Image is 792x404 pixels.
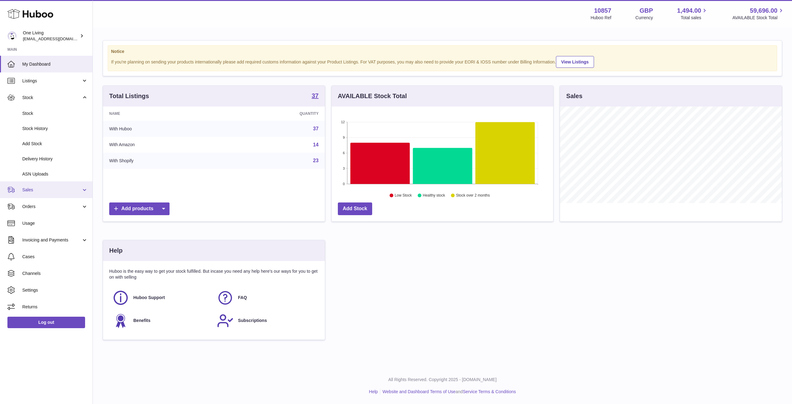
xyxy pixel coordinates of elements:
[217,289,315,306] a: FAQ
[338,202,372,215] a: Add Stock
[7,31,17,41] img: ben@oneliving.com
[22,204,81,210] span: Orders
[238,318,267,324] span: Subscriptions
[103,153,224,169] td: With Shopify
[22,156,88,162] span: Delivery History
[343,182,345,186] text: 0
[312,93,318,100] a: 37
[313,142,319,147] a: 14
[22,171,88,177] span: ASN Uploads
[133,295,165,301] span: Huboo Support
[456,193,490,198] text: Stock over 2 months
[103,137,224,153] td: With Amazon
[423,193,445,198] text: Healthy stock
[22,304,88,310] span: Returns
[591,15,611,21] div: Huboo Ref
[750,7,777,15] span: 59,696.00
[109,202,170,215] a: Add products
[343,136,345,139] text: 9
[369,389,378,394] a: Help
[133,318,150,324] span: Benefits
[677,7,708,21] a: 1,494.00 Total sales
[224,106,325,121] th: Quantity
[732,7,785,21] a: 59,696.00 AVAILABLE Stock Total
[556,56,594,68] a: View Listings
[313,158,319,163] a: 23
[677,7,701,15] span: 1,494.00
[111,49,774,54] strong: Notice
[341,120,345,124] text: 12
[217,312,315,329] a: Subscriptions
[22,254,88,260] span: Cases
[635,15,653,21] div: Currency
[7,317,85,328] a: Log out
[566,92,582,100] h3: Sales
[395,193,412,198] text: Low Stock
[732,15,785,21] span: AVAILABLE Stock Total
[103,121,224,137] td: With Huboo
[594,7,611,15] strong: 10857
[382,389,455,394] a: Website and Dashboard Terms of Use
[343,167,345,170] text: 3
[22,220,88,226] span: Usage
[22,187,81,193] span: Sales
[238,295,247,301] span: FAQ
[112,289,211,306] a: Huboo Support
[22,95,81,101] span: Stock
[463,389,516,394] a: Service Terms & Conditions
[22,78,81,84] span: Listings
[23,30,79,42] div: One Living
[681,15,708,21] span: Total sales
[22,271,88,276] span: Channels
[112,312,211,329] a: Benefits
[109,92,149,100] h3: Total Listings
[22,237,81,243] span: Invoicing and Payments
[22,61,88,67] span: My Dashboard
[639,7,653,15] strong: GBP
[343,151,345,155] text: 6
[98,377,787,383] p: All Rights Reserved. Copyright 2025 - [DOMAIN_NAME]
[312,93,318,99] strong: 37
[22,126,88,132] span: Stock History
[22,141,88,147] span: Add Stock
[103,106,224,121] th: Name
[22,111,88,116] span: Stock
[338,92,407,100] h3: AVAILABLE Stock Total
[380,389,516,395] li: and
[313,126,319,131] a: 37
[22,287,88,293] span: Settings
[23,36,91,41] span: [EMAIL_ADDRESS][DOMAIN_NAME]
[111,55,774,68] div: If you're planning on sending your products internationally please add required customs informati...
[109,268,319,280] p: Huboo is the easy way to get your stock fulfilled. But incase you need any help here's our ways f...
[109,246,123,255] h3: Help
